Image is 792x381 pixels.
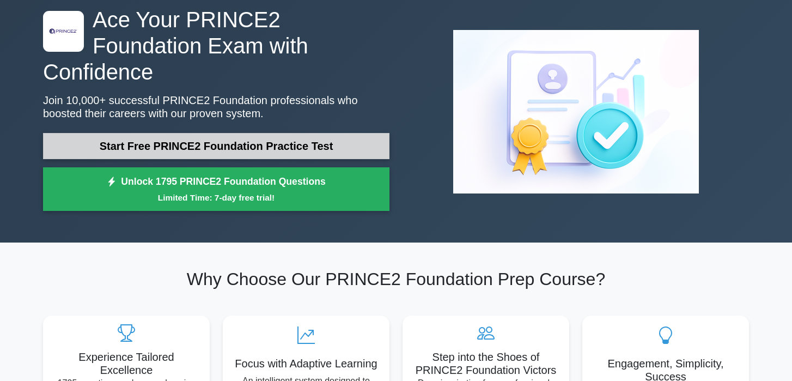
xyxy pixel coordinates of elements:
a: Start Free PRINCE2 Foundation Practice Test [43,133,389,159]
h1: Ace Your PRINCE2 Foundation Exam with Confidence [43,7,389,85]
h5: Focus with Adaptive Learning [231,357,381,370]
h5: Experience Tailored Excellence [52,350,201,377]
p: Join 10,000+ successful PRINCE2 Foundation professionals who boosted their careers with our prove... [43,94,389,120]
small: Limited Time: 7-day free trial! [57,191,376,204]
img: PRINCE2 Foundation Preview [444,21,708,202]
a: Unlock 1795 PRINCE2 Foundation QuestionsLimited Time: 7-day free trial! [43,167,389,211]
h5: Step into the Shoes of PRINCE2 Foundation Victors [411,350,561,377]
h2: Why Choose Our PRINCE2 Foundation Prep Course? [43,269,749,289]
